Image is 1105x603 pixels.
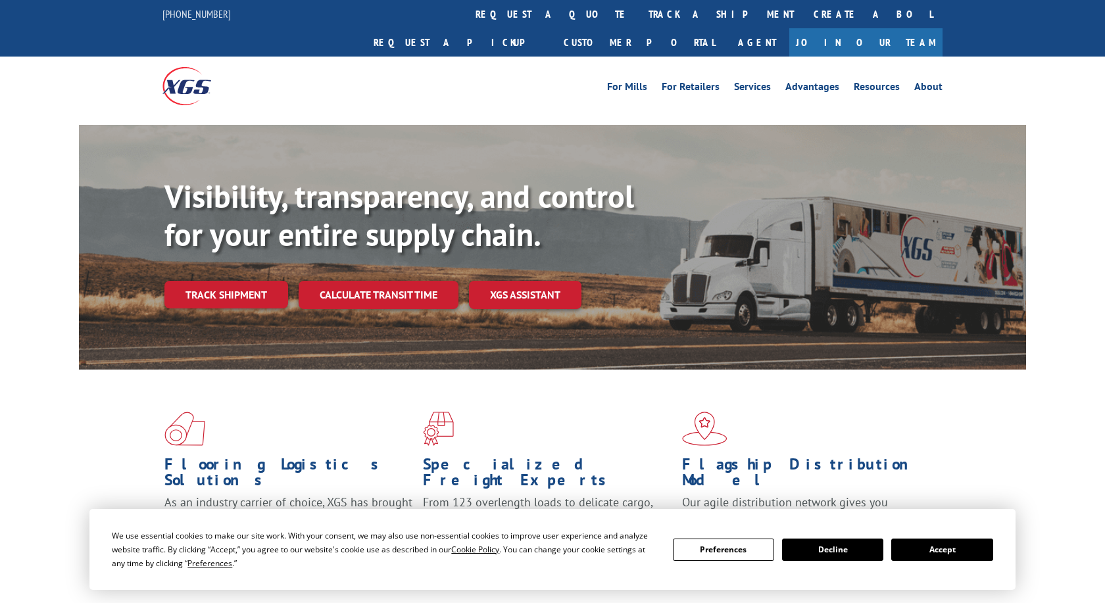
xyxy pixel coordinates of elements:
[782,539,883,561] button: Decline
[682,456,931,494] h1: Flagship Distribution Model
[854,82,900,96] a: Resources
[299,281,458,309] a: Calculate transit time
[162,7,231,20] a: [PHONE_NUMBER]
[914,82,943,96] a: About
[451,544,499,555] span: Cookie Policy
[112,529,656,570] div: We use essential cookies to make our site work. With your consent, we may also use non-essential ...
[682,494,924,525] span: Our agile distribution network gives you nationwide inventory management on demand.
[423,412,454,446] img: xgs-icon-focused-on-flooring-red
[423,456,672,494] h1: Specialized Freight Experts
[89,509,1016,590] div: Cookie Consent Prompt
[662,82,720,96] a: For Retailers
[423,494,672,553] p: From 123 overlength loads to delicate cargo, our experienced staff knows the best way to move you...
[164,281,288,308] a: Track shipment
[364,28,554,57] a: Request a pickup
[469,281,581,309] a: XGS ASSISTANT
[164,456,413,494] h1: Flooring Logistics Solutions
[789,28,943,57] a: Join Our Team
[891,539,993,561] button: Accept
[607,82,647,96] a: For Mills
[164,494,412,541] span: As an industry carrier of choice, XGS has brought innovation and dedication to flooring logistics...
[554,28,725,57] a: Customer Portal
[785,82,839,96] a: Advantages
[734,82,771,96] a: Services
[725,28,789,57] a: Agent
[682,412,727,446] img: xgs-icon-flagship-distribution-model-red
[673,539,774,561] button: Preferences
[164,412,205,446] img: xgs-icon-total-supply-chain-intelligence-red
[164,176,634,254] b: Visibility, transparency, and control for your entire supply chain.
[187,558,232,569] span: Preferences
